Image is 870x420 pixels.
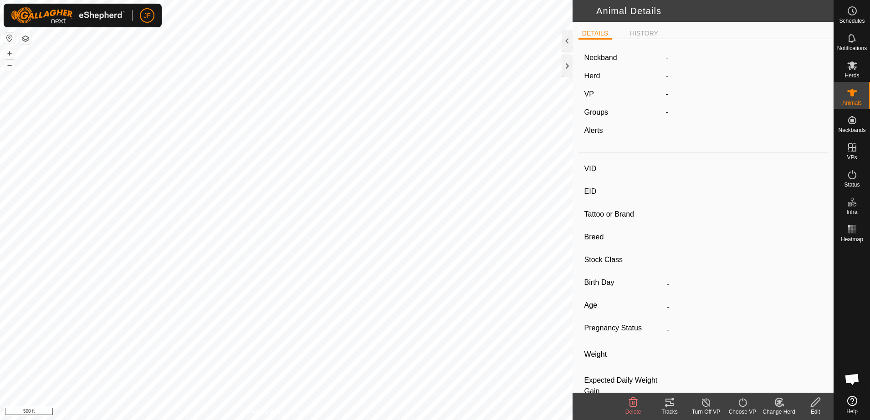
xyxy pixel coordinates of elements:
label: Herd [584,72,600,80]
span: Notifications [837,46,867,51]
li: HISTORY [626,29,662,38]
label: VID [584,163,664,175]
label: VP [584,90,594,98]
span: VPs [847,155,857,160]
label: Expected Daily Weight Gain [584,375,664,397]
span: Neckbands [838,127,865,133]
label: Alerts [584,127,603,134]
label: Birth Day [584,277,664,288]
li: DETAILS [578,29,612,40]
span: Heatmap [841,237,863,242]
button: – [4,60,15,71]
div: Choose VP [724,408,761,416]
a: Help [834,392,870,418]
div: Edit [797,408,834,416]
div: Change Herd [761,408,797,416]
label: Pregnancy Status [584,322,664,334]
label: EID [584,186,664,197]
button: Map Layers [20,33,31,44]
span: Animals [842,100,862,106]
div: Tracks [651,408,688,416]
label: Groups [584,108,608,116]
div: Turn Off VP [688,408,724,416]
label: Tattoo or Brand [584,208,664,220]
app-display-virtual-paddock-transition: - [666,90,668,98]
label: Neckband [584,52,617,63]
span: Help [846,409,858,414]
span: Infra [846,209,857,215]
span: Delete [625,409,641,415]
span: JF [143,11,151,20]
img: Gallagher Logo [11,7,125,24]
label: - [666,52,668,63]
h2: Animal Details [596,5,834,16]
button: Reset Map [4,33,15,44]
a: Privacy Policy [250,408,284,416]
label: Breed [584,231,664,243]
span: - [666,72,668,80]
label: Stock Class [584,254,664,266]
a: Contact Us [295,408,322,416]
span: Herds [844,73,859,78]
div: - [662,107,826,118]
label: Age [584,299,664,311]
span: Schedules [839,18,865,24]
label: Weight [584,345,664,364]
span: Status [844,182,860,187]
div: Open chat [839,365,866,393]
button: + [4,48,15,59]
